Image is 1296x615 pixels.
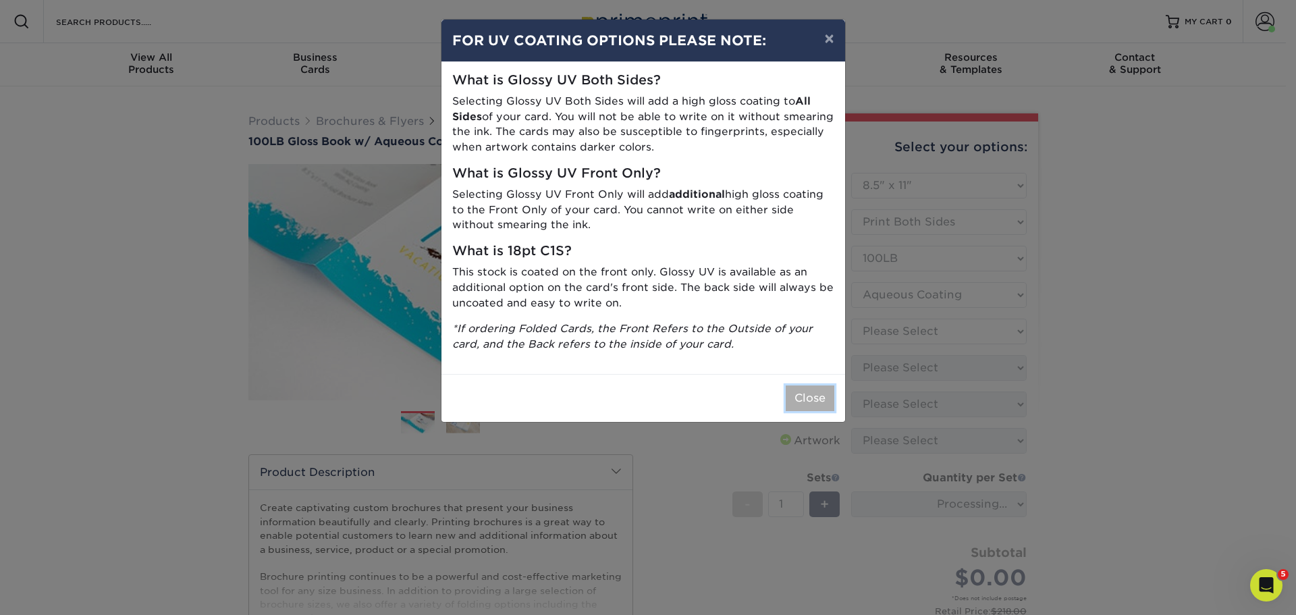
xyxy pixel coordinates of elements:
iframe: Intercom live chat [1250,569,1282,601]
button: Close [786,385,834,411]
p: Selecting Glossy UV Front Only will add high gloss coating to the Front Only of your card. You ca... [452,187,834,233]
p: Selecting Glossy UV Both Sides will add a high gloss coating to of your card. You will not be abl... [452,94,834,155]
h5: What is Glossy UV Both Sides? [452,73,834,88]
i: *If ordering Folded Cards, the Front Refers to the Outside of your card, and the Back refers to t... [452,322,813,350]
p: This stock is coated on the front only. Glossy UV is available as an additional option on the car... [452,265,834,311]
strong: additional [669,188,725,200]
button: × [813,20,844,57]
strong: All Sides [452,95,811,123]
h5: What is 18pt C1S? [452,244,834,259]
h4: FOR UV COATING OPTIONS PLEASE NOTE: [452,30,834,51]
span: 5 [1278,569,1289,580]
h5: What is Glossy UV Front Only? [452,166,834,182]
